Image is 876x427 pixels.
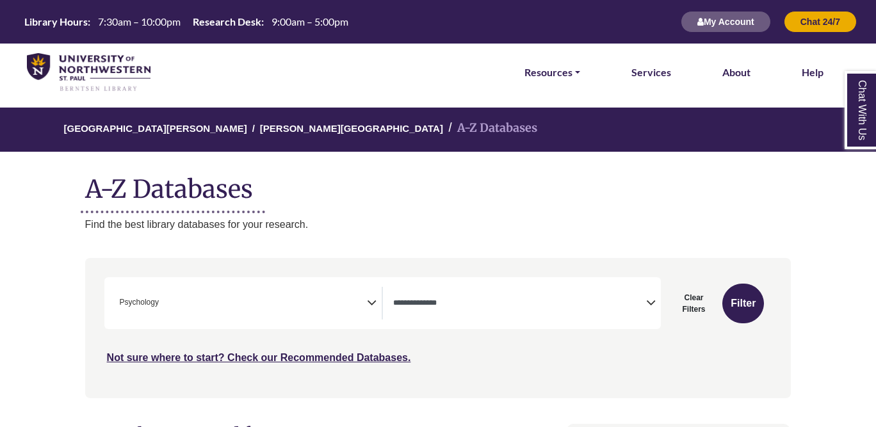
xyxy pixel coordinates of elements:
a: Services [631,64,671,81]
a: My Account [681,16,771,27]
a: [PERSON_NAME][GEOGRAPHIC_DATA] [260,121,443,134]
button: Submit for Search Results [722,284,764,323]
a: Help [802,64,823,81]
li: A-Z Databases [443,119,537,138]
a: Not sure where to start? Check our Recommended Databases. [107,352,411,363]
table: Hours Today [19,15,353,27]
h1: A-Z Databases [85,165,791,204]
button: My Account [681,11,771,33]
a: Hours Today [19,15,353,29]
textarea: Search [161,299,167,309]
a: [GEOGRAPHIC_DATA][PERSON_NAME] [64,121,247,134]
button: Clear Filters [669,284,720,323]
span: 9:00am – 5:00pm [272,15,348,28]
li: Psychology [115,296,159,309]
a: Resources [524,64,580,81]
span: Psychology [120,296,159,309]
nav: Search filters [85,258,791,398]
nav: breadcrumb [85,108,791,152]
a: About [722,64,750,81]
p: Find the best library databases for your research. [85,216,791,233]
th: Library Hours: [19,15,91,28]
button: Chat 24/7 [784,11,857,33]
img: library_home [27,53,150,92]
span: 7:30am – 10:00pm [98,15,181,28]
a: Chat 24/7 [784,16,857,27]
textarea: Search [393,299,646,309]
th: Research Desk: [188,15,264,28]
